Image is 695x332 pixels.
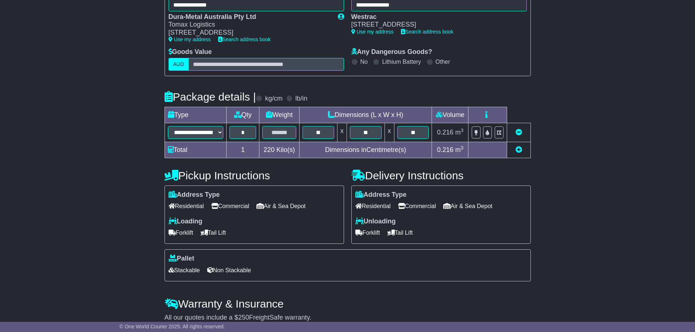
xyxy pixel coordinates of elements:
[355,200,391,212] span: Residential
[211,200,249,212] span: Commercial
[351,13,520,21] div: Westrac
[120,324,225,329] span: © One World Courier 2025. All rights reserved.
[227,107,259,123] td: Qty
[165,107,227,123] td: Type
[432,107,468,123] td: Volume
[238,314,249,321] span: 250
[169,200,204,212] span: Residential
[382,58,421,65] label: Lithium Battery
[201,227,226,238] span: Tail Lift
[443,200,493,212] span: Air & Sea Depot
[169,58,189,71] label: AUD
[387,227,413,238] span: Tail Lift
[165,91,256,103] h4: Package details |
[461,128,464,133] sup: 3
[516,129,522,136] a: Remove this item
[256,200,306,212] span: Air & Sea Depot
[299,107,432,123] td: Dimensions (L x W x H)
[516,146,522,153] a: Add new item
[169,227,193,238] span: Forklift
[437,129,453,136] span: 0.216
[351,48,432,56] label: Any Dangerous Goods?
[351,21,520,29] div: [STREET_ADDRESS]
[299,142,432,158] td: Dimensions in Centimetre(s)
[385,123,394,142] td: x
[169,13,331,21] div: Dura-Metal Australia Pty Ltd
[218,36,271,42] a: Search address book
[169,255,194,263] label: Pallet
[437,146,453,153] span: 0.216
[265,95,282,103] label: kg/cm
[165,169,344,181] h4: Pickup Instructions
[169,36,211,42] a: Use my address
[169,191,220,199] label: Address Type
[169,48,212,56] label: Goods Value
[165,298,531,310] h4: Warranty & Insurance
[169,29,331,37] div: [STREET_ADDRESS]
[295,95,307,103] label: lb/in
[355,227,380,238] span: Forklift
[259,142,300,158] td: Kilo(s)
[227,142,259,158] td: 1
[169,21,331,29] div: Tomax Logistics
[165,314,531,322] div: All our quotes include a $ FreightSafe warranty.
[360,58,368,65] label: No
[259,107,300,123] td: Weight
[355,191,407,199] label: Address Type
[169,218,202,226] label: Loading
[355,218,396,226] label: Unloading
[351,169,531,181] h4: Delivery Instructions
[263,146,274,153] span: 220
[207,265,251,276] span: Non Stackable
[455,129,464,136] span: m
[165,142,227,158] td: Total
[351,29,394,35] a: Use my address
[455,146,464,153] span: m
[169,265,200,276] span: Stackable
[436,58,450,65] label: Other
[398,200,436,212] span: Commercial
[337,123,347,142] td: x
[401,29,453,35] a: Search address book
[461,145,464,151] sup: 3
